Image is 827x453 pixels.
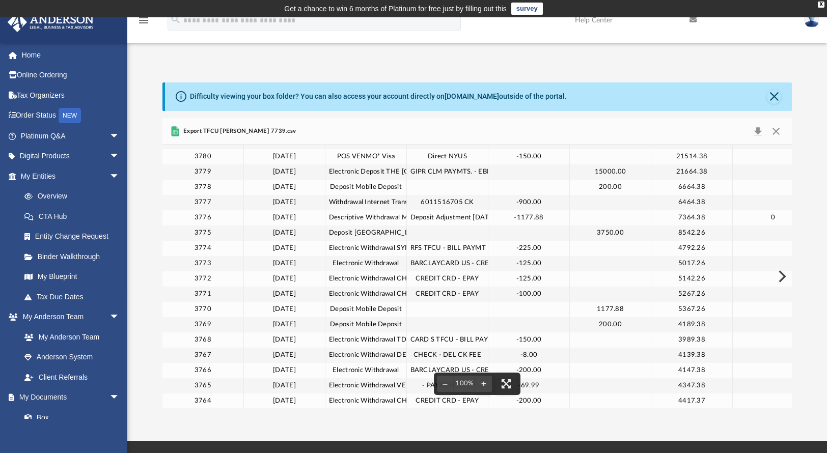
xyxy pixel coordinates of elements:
[437,373,453,395] button: Zoom out
[651,149,733,164] div: 21514.38
[325,210,407,225] div: Descriptive Withdrawal Mobile
[244,225,325,241] div: [DATE]
[651,332,733,348] div: 3989.38
[7,307,130,327] a: My Anderson Teamarrow_drop_down
[445,92,499,100] a: [DOMAIN_NAME]
[488,287,570,302] div: -100.00
[488,332,570,348] div: -150.00
[7,166,135,186] a: My Entitiesarrow_drop_down
[407,363,488,378] div: BARCLAYCARD US - CREDITCARD
[7,105,135,126] a: Order StatusNEW
[511,3,543,15] a: survey
[170,14,181,25] i: search
[325,348,407,363] div: Electronic Withdrawal DELUXE
[325,317,407,332] div: Deposit Mobile Deposit
[244,180,325,195] div: [DATE]
[162,378,244,393] div: 3765
[407,393,488,409] div: CREDIT CRD - EPAY
[570,164,651,180] div: 15000.00
[770,262,792,291] button: Next File
[407,195,488,210] div: 6011516705 CK
[488,256,570,271] div: -125.00
[7,45,135,65] a: Home
[14,227,135,247] a: Entity Change Request
[325,363,407,378] div: Electronic Withdrawal
[109,307,130,328] span: arrow_drop_down
[495,373,517,395] button: Enter fullscreen
[767,124,785,138] button: Close
[162,271,244,287] div: 3772
[325,302,407,317] div: Deposit Mobile Deposit
[651,195,733,210] div: 6464.38
[488,271,570,287] div: -125.00
[244,332,325,348] div: [DATE]
[14,186,135,207] a: Overview
[325,195,407,210] div: Withdrawal Internet Transfer to
[325,332,407,348] div: Electronic Withdrawal TD RETAIL
[570,180,651,195] div: 200.00
[325,256,407,271] div: Electronic Withdrawal
[325,378,407,393] div: Electronic Withdrawal VERIZON
[14,287,135,307] a: Tax Due Dates
[14,246,135,267] a: Binder Walkthrough
[325,149,407,164] div: POS VENMO* Visa
[407,164,488,180] div: GIPR CLM PAYMTS. - EBD GIPR P
[407,241,488,256] div: RFS TFCU - BILL PAYMT
[651,225,733,241] div: 8542.26
[804,13,819,27] img: User Pic
[244,149,325,164] div: [DATE]
[407,378,488,393] div: - PAYMENTREC
[407,287,488,302] div: CREDIT CRD - EPAY
[109,387,130,408] span: arrow_drop_down
[14,327,125,347] a: My Anderson Team
[162,393,244,409] div: 3764
[488,393,570,409] div: -200.00
[488,210,570,225] div: -1177.88
[162,145,792,408] div: grid
[488,195,570,210] div: -900.00
[325,241,407,256] div: Electronic Withdrawal SYNCHRONY
[7,387,130,408] a: My Documentsarrow_drop_down
[570,302,651,317] div: 1177.88
[162,332,244,348] div: 3768
[476,373,492,395] button: Zoom in
[162,363,244,378] div: 3766
[244,302,325,317] div: [DATE]
[162,149,244,164] div: 3780
[14,206,135,227] a: CTA Hub
[749,124,767,138] button: Download
[651,271,733,287] div: 5142.26
[570,317,651,332] div: 200.00
[407,348,488,363] div: CHECK - DEL CK FEE
[570,225,651,241] div: 3750.00
[109,146,130,167] span: arrow_drop_down
[407,149,488,164] div: Direct NYUS
[14,407,125,428] a: Box
[162,210,244,225] div: 3776
[488,149,570,164] div: -150.00
[162,302,244,317] div: 3770
[244,348,325,363] div: [DATE]
[407,256,488,271] div: BARCLAYCARD US - CREDITCARD
[733,210,814,225] div: 0
[325,225,407,241] div: Deposit [GEOGRAPHIC_DATA]
[244,241,325,256] div: [DATE]
[407,210,488,225] div: Deposit Adjustment [DATE]
[7,65,135,86] a: Online Ordering
[651,180,733,195] div: 6664.38
[488,378,570,393] div: -69.99
[109,166,130,187] span: arrow_drop_down
[325,180,407,195] div: Deposit Mobile Deposit
[651,164,733,180] div: 21664.38
[14,367,130,387] a: Client Referrals
[651,302,733,317] div: 5367.26
[651,393,733,409] div: 4417.37
[7,126,135,146] a: Platinum Q&Aarrow_drop_down
[244,393,325,409] div: [DATE]
[818,2,824,8] div: close
[651,210,733,225] div: 7364.38
[162,241,244,256] div: 3774
[162,180,244,195] div: 3778
[162,118,792,408] div: Preview
[14,347,130,367] a: Anderson System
